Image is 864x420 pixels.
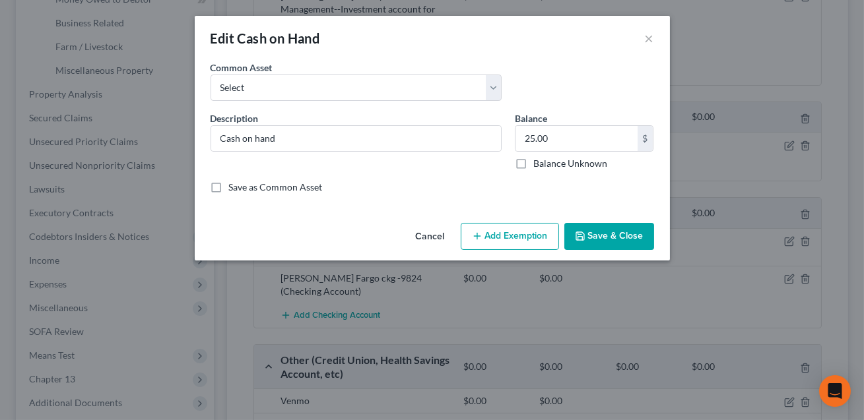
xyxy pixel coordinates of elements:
[211,126,501,151] input: Describe...
[638,126,653,151] div: $
[515,111,547,125] label: Balance
[819,375,851,407] div: Open Intercom Messenger
[405,224,455,251] button: Cancel
[533,157,607,170] label: Balance Unknown
[515,126,638,151] input: 0.00
[211,29,320,47] div: Edit Cash on Hand
[211,61,273,75] label: Common Asset
[211,113,259,124] span: Description
[229,181,323,194] label: Save as Common Asset
[564,223,654,251] button: Save & Close
[645,30,654,46] button: ×
[461,223,559,251] button: Add Exemption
